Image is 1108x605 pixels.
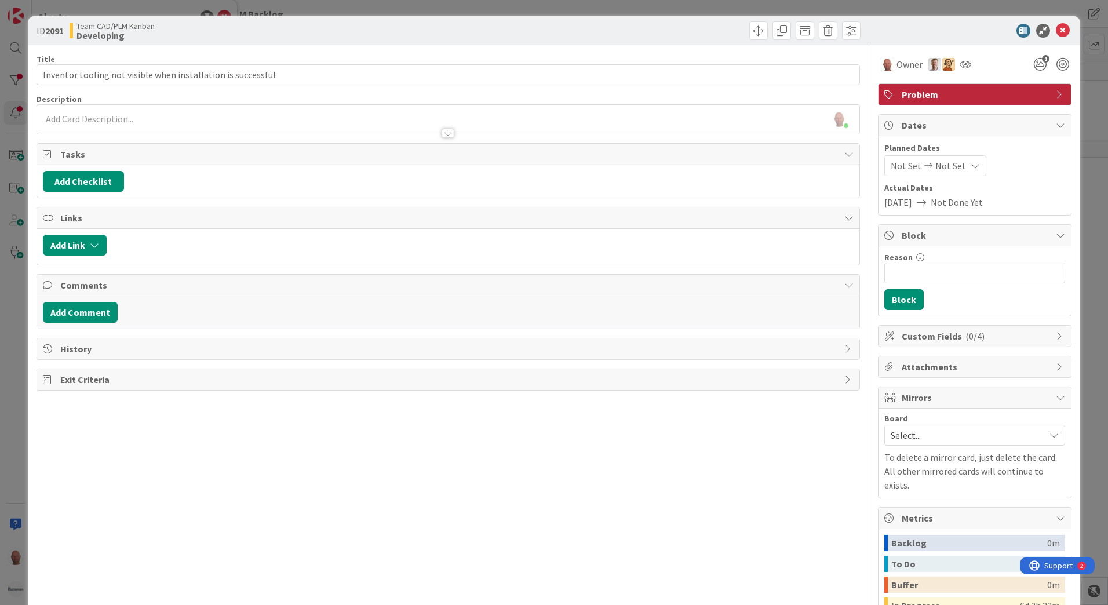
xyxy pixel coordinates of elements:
span: [DATE] [884,195,912,209]
div: To Do [891,556,1047,572]
img: BO [928,58,941,71]
span: Exit Criteria [60,373,839,387]
span: Select... [891,427,1039,443]
div: 2 [60,5,63,14]
span: Not Set [891,159,921,173]
label: Title [37,54,55,64]
span: Dates [902,118,1050,132]
span: Links [60,211,839,225]
span: Board [884,414,908,422]
div: 0m [1047,577,1060,593]
span: Mirrors [902,391,1050,404]
b: 2091 [45,25,64,37]
button: Add Comment [43,302,118,323]
span: ( 0/4 ) [965,330,985,342]
button: Block [884,289,924,310]
span: History [60,342,839,356]
span: Description [37,94,82,104]
span: Not Set [935,159,966,173]
span: Problem [902,88,1050,101]
img: OiA40jCcrAiXmSCZ6unNR8czeGfRHk2b.jpg [831,111,847,127]
div: Backlog [891,535,1047,551]
span: Attachments [902,360,1050,374]
span: Support [24,2,53,16]
div: 0m [1047,535,1060,551]
span: Block [902,228,1050,242]
button: Add Link [43,235,107,256]
span: Owner [896,57,923,71]
span: Tasks [60,147,839,161]
span: Team CAD/PLM Kanban [76,21,155,31]
span: Planned Dates [884,142,1065,154]
span: Custom Fields [902,329,1050,343]
input: type card name here... [37,64,860,85]
span: ID [37,24,64,38]
div: Buffer [891,577,1047,593]
span: Actual Dates [884,182,1065,194]
span: Not Done Yet [931,195,983,209]
span: Comments [60,278,839,292]
span: Metrics [902,511,1050,525]
div: 0m [1047,556,1060,572]
img: RH [942,58,955,71]
img: RK [880,57,894,71]
p: To delete a mirror card, just delete the card. All other mirrored cards will continue to exists. [884,450,1065,492]
b: Developing [76,31,155,40]
label: Reason [884,252,913,263]
button: Add Checklist [43,171,124,192]
span: 1 [1042,55,1049,63]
